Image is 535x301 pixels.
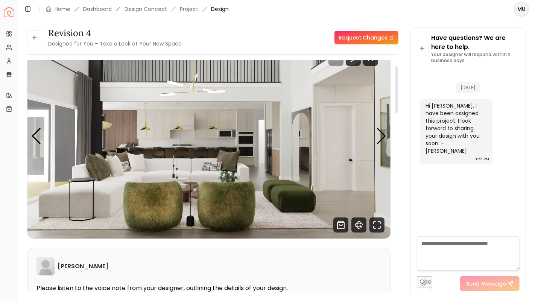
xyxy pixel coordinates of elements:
[377,128,387,144] div: Next slide
[4,7,14,17] img: Spacejoy Logo
[27,34,391,239] div: 1 / 6
[475,155,489,163] div: 3:22 PM
[36,257,55,275] img: Heather Wise
[58,262,108,271] h6: [PERSON_NAME]
[515,2,528,16] span: MU
[27,34,391,239] div: Carousel
[333,217,348,233] svg: Shop Products from this design
[55,5,70,13] a: Home
[83,5,112,13] a: Dashboard
[31,128,41,144] div: Previous slide
[46,5,229,13] nav: breadcrumb
[334,31,398,44] a: Request Changes
[456,82,480,93] span: [DATE]
[36,284,381,292] p: Please listen to the voice note from your designer, outlining the details of your design.
[369,217,385,233] svg: Fullscreen
[351,217,366,233] svg: 360 View
[426,102,485,155] div: Hi [PERSON_NAME], I have been assigned this project. I look forward to sharing your design with y...
[514,2,529,17] button: MU
[125,5,167,13] li: Design Concept
[48,27,182,39] h3: Revision 4
[180,5,198,13] a: Project
[432,52,520,64] p: Your designer will respond within 2 business days.
[48,40,182,47] small: Designed for You – Take a Look at Your New Space
[4,7,14,17] a: Spacejoy
[211,5,229,13] span: Design
[432,33,520,52] p: Have questions? We are here to help.
[27,34,391,239] img: Design Render 1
